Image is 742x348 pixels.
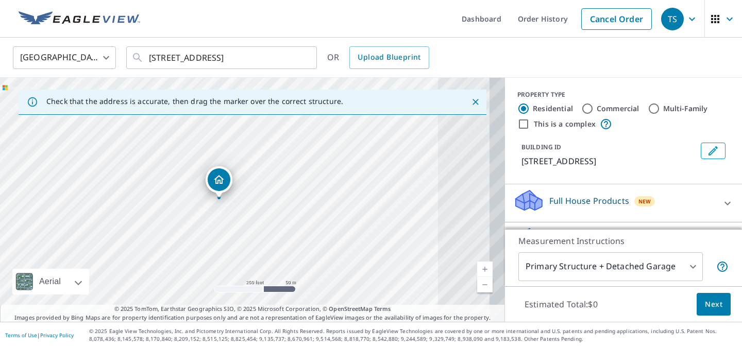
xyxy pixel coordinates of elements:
label: Commercial [597,103,639,114]
input: Search by address or latitude-longitude [149,43,296,72]
p: BUILDING ID [521,143,561,151]
button: Next [697,293,731,316]
a: Current Level 17, Zoom Out [477,277,493,292]
img: EV Logo [19,11,140,27]
span: Your report will include the primary structure and a detached garage if one exists. [716,260,729,273]
a: Upload Blueprint [349,46,429,69]
div: Full House ProductsNew [513,188,734,218]
a: Terms of Use [5,332,37,339]
p: © 2025 Eagle View Technologies, Inc. and Pictometry International Corp. All Rights Reserved. Repo... [89,327,737,343]
span: New [638,197,651,205]
label: Multi-Family [663,103,708,114]
div: OR [327,46,429,69]
label: Residential [533,103,573,114]
span: © 2025 TomTom, Earthstar Geographics SIO, © 2025 Microsoft Corporation, © [114,305,391,314]
p: Estimated Total: $0 [516,293,606,316]
div: Aerial [36,269,64,294]
a: Terms [374,305,391,312]
p: Full House Products [549,195,629,207]
p: | [5,332,74,338]
a: Privacy Policy [40,332,74,339]
div: Roof ProductsNew [513,227,734,256]
button: Edit building 1 [701,143,726,159]
div: TS [661,8,684,30]
label: This is a complex [534,119,596,129]
div: Aerial [12,269,89,294]
span: Next [705,298,722,311]
a: Current Level 17, Zoom In [477,262,493,277]
p: Check that the address is accurate, then drag the marker over the correct structure. [46,97,343,106]
div: PROPERTY TYPE [517,90,730,99]
div: Dropped pin, building 1, Residential property, 15002 237th Pl SE Issaquah, WA 98027 [206,166,232,198]
div: [GEOGRAPHIC_DATA] [13,43,116,72]
a: OpenStreetMap [329,305,372,312]
a: Cancel Order [581,8,652,30]
button: Close [469,95,482,109]
p: [STREET_ADDRESS] [521,155,697,167]
div: Primary Structure + Detached Garage [518,252,703,281]
p: Measurement Instructions [518,235,729,247]
span: Upload Blueprint [358,51,420,64]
